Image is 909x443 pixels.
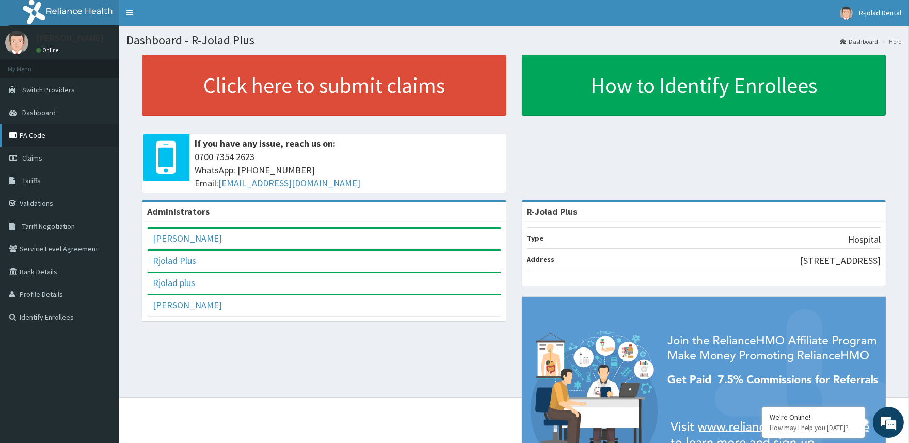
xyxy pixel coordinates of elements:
p: How may I help you today? [770,423,857,432]
a: [EMAIL_ADDRESS][DOMAIN_NAME] [218,177,360,189]
span: Claims [22,153,42,163]
p: [PERSON_NAME] [36,34,104,43]
a: Online [36,46,61,54]
b: If you have any issue, reach us on: [195,137,336,149]
a: Dashboard [840,37,878,46]
h1: Dashboard - R-Jolad Plus [126,34,901,47]
b: Administrators [147,205,210,217]
li: Here [879,37,901,46]
span: Switch Providers [22,85,75,94]
a: Rjolad plus [153,277,195,289]
img: User Image [840,7,853,20]
span: 0700 7354 2623 WhatsApp: [PHONE_NUMBER] Email: [195,150,501,190]
div: Minimize live chat window [169,5,194,30]
a: Click here to submit claims [142,55,506,116]
img: d_794563401_company_1708531726252_794563401 [19,52,42,77]
b: Address [527,255,555,264]
b: Type [527,233,544,243]
p: [STREET_ADDRESS] [800,254,881,267]
span: R-jolad Dental [859,8,901,18]
a: [PERSON_NAME] [153,232,222,244]
p: Hospital [848,233,881,246]
a: How to Identify Enrollees [522,55,886,116]
span: We're online! [60,130,142,234]
a: Rjolad Plus [153,255,196,266]
img: User Image [5,31,28,54]
strong: R-Jolad Plus [527,205,578,217]
span: Tariff Negotiation [22,221,75,231]
a: [PERSON_NAME] [153,299,222,311]
span: Dashboard [22,108,56,117]
textarea: Type your message and hit 'Enter' [5,282,197,318]
span: Tariffs [22,176,41,185]
div: Chat with us now [54,58,173,71]
div: We're Online! [770,413,857,422]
